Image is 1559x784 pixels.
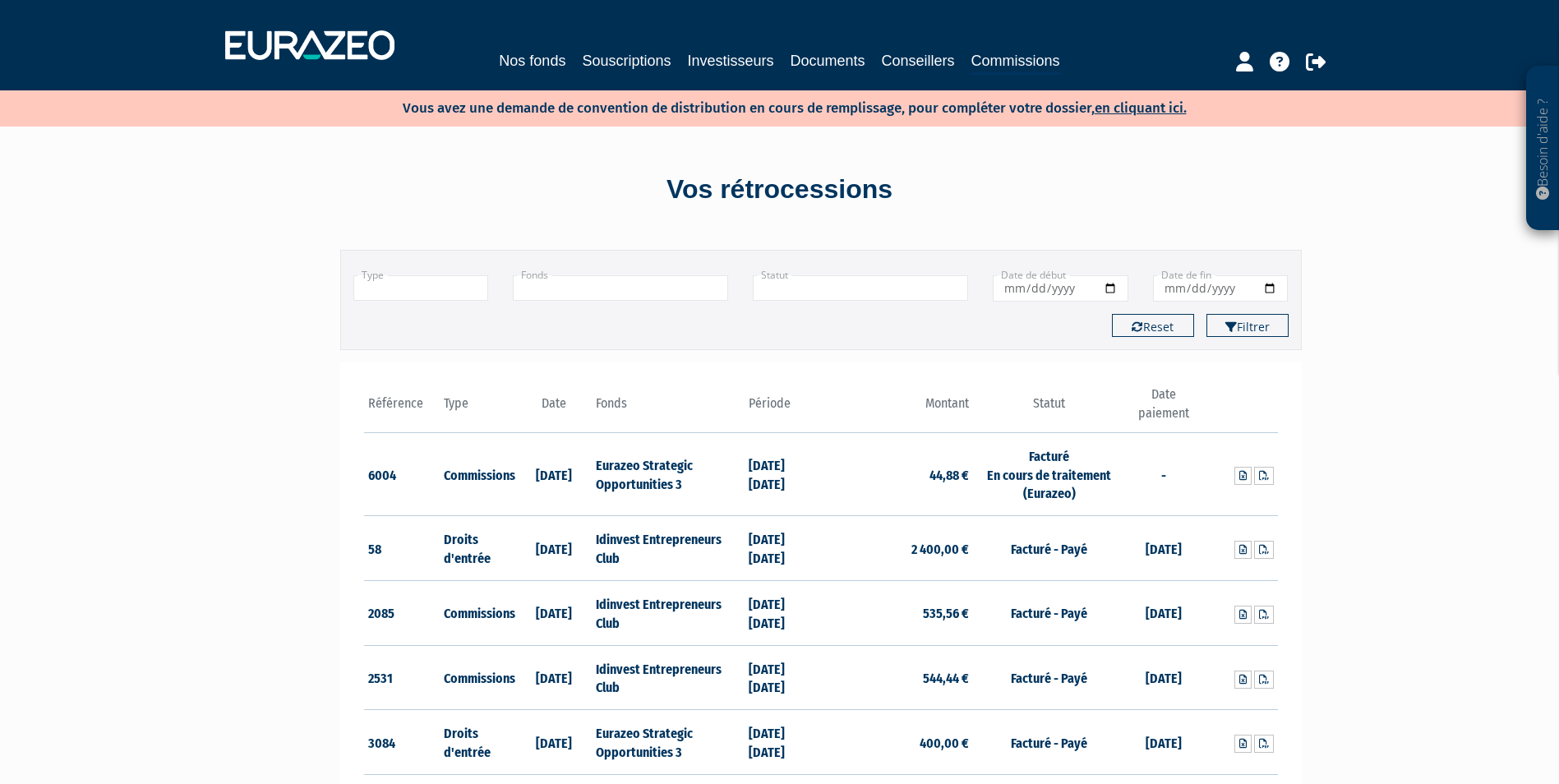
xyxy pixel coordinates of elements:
[821,516,973,581] td: 2 400,00 €
[440,645,516,710] td: Commissions
[440,710,516,775] td: Droits d'entrée
[1112,314,1194,337] button: Reset
[1125,580,1202,645] td: [DATE]
[516,645,593,710] td: [DATE]
[499,49,565,72] a: Nos fonds
[592,432,744,516] td: Eurazeo Strategic Opportunities 3
[973,432,1125,516] td: Facturé En cours de traitement (Eurazeo)
[592,580,744,645] td: Idinvest Entrepreneurs Club
[592,385,744,432] th: Fonds
[973,385,1125,432] th: Statut
[745,385,821,432] th: Période
[440,580,516,645] td: Commissions
[225,30,394,60] img: 1732889491-logotype_eurazeo_blanc_rvb.png
[687,49,773,72] a: Investisseurs
[1125,385,1202,432] th: Date paiement
[311,171,1248,209] div: Vos rétrocessions
[516,385,593,432] th: Date
[592,516,744,581] td: Idinvest Entrepreneurs Club
[973,580,1125,645] td: Facturé - Payé
[973,645,1125,710] td: Facturé - Payé
[821,580,973,645] td: 535,56 €
[1125,432,1202,516] td: -
[791,49,865,72] a: Documents
[882,49,955,72] a: Conseillers
[364,432,440,516] td: 6004
[364,645,440,710] td: 2531
[821,432,973,516] td: 44,88 €
[440,516,516,581] td: Droits d'entrée
[516,710,593,775] td: [DATE]
[1095,99,1187,117] a: en cliquant ici.
[821,710,973,775] td: 400,00 €
[516,432,593,516] td: [DATE]
[516,516,593,581] td: [DATE]
[1534,75,1552,223] p: Besoin d'aide ?
[1125,645,1202,710] td: [DATE]
[592,645,744,710] td: Idinvest Entrepreneurs Club
[821,645,973,710] td: 544,44 €
[745,516,821,581] td: [DATE] [DATE]
[364,580,440,645] td: 2085
[355,95,1187,118] p: Vous avez une demande de convention de distribution en cours de remplissage, pour compléter votre...
[821,385,973,432] th: Montant
[516,580,593,645] td: [DATE]
[582,49,671,72] a: Souscriptions
[745,645,821,710] td: [DATE] [DATE]
[364,710,440,775] td: 3084
[1125,516,1202,581] td: [DATE]
[973,516,1125,581] td: Facturé - Payé
[364,385,440,432] th: Référence
[1125,710,1202,775] td: [DATE]
[440,385,516,432] th: Type
[440,432,516,516] td: Commissions
[971,49,1060,75] a: Commissions
[973,710,1125,775] td: Facturé - Payé
[745,710,821,775] td: [DATE] [DATE]
[745,580,821,645] td: [DATE] [DATE]
[364,516,440,581] td: 58
[1206,314,1289,337] button: Filtrer
[592,710,744,775] td: Eurazeo Strategic Opportunities 3
[745,432,821,516] td: [DATE] [DATE]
